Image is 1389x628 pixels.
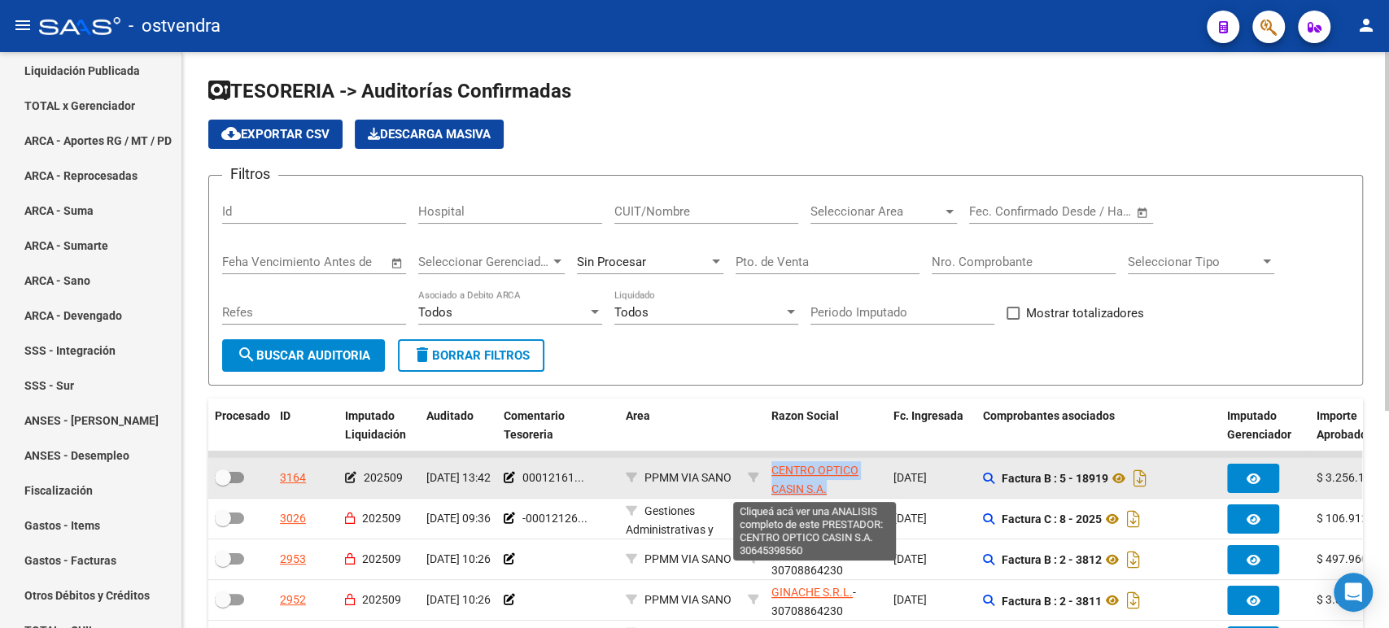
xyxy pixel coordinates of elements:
div: Open Intercom Messenger [1334,573,1373,612]
button: Borrar Filtros [398,339,544,372]
button: Descarga Masiva [355,120,504,149]
span: 202509 [362,512,401,525]
span: Gestiones Administrativas y Otros [626,504,714,555]
span: $ 497.960,00 [1317,552,1383,565]
strong: Factura C : 8 - 2025 [1002,512,1102,526]
datatable-header-cell: Fc. Ingresada [887,399,976,452]
div: - 30645398560 [771,461,880,495]
datatable-header-cell: ID [273,399,339,452]
i: Descargar documento [1129,465,1151,491]
app-download-masive: Descarga masiva de comprobantes (adjuntos) [355,120,504,149]
button: Open calendar [388,254,407,273]
span: Seleccionar Gerenciador [418,255,550,269]
div: 3026 [280,509,306,528]
span: 202509 [364,471,403,484]
datatable-header-cell: Razon Social [765,399,887,452]
span: Sin Procesar [577,255,646,269]
div: - 30708864230 [771,583,880,617]
span: Razon Social [771,409,839,422]
span: Mostrar totalizadores [1026,303,1144,323]
strong: Factura B : 5 - 18919 [1002,472,1108,485]
span: Borrar Filtros [413,348,530,363]
span: GINACHE S.R.L. [771,586,853,599]
span: Seleccionar Area [810,204,942,219]
span: -00012126... [522,512,587,525]
span: 202509 [362,593,401,606]
span: PPMM VIA SANO [644,552,732,565]
span: [DATE] 10:26 [426,593,491,606]
i: Descargar documento [1123,547,1144,573]
span: [DATE] [893,593,927,606]
div: - 30708864230 [771,543,880,577]
mat-icon: delete [413,345,432,364]
span: Buscar Auditoria [237,348,370,363]
span: Seleccionar Tipo [1128,255,1260,269]
datatable-header-cell: Imputado Liquidación [339,399,420,452]
div: 2952 [280,591,306,609]
span: Fc. Ingresada [893,409,963,422]
span: Imputado Gerenciador [1227,409,1291,441]
span: PPMM VIA SANO [644,593,732,606]
span: Procesado [215,409,270,422]
datatable-header-cell: Comentario Tesoreria [497,399,619,452]
span: [DATE] [893,471,927,484]
h3: Filtros [222,163,278,185]
datatable-header-cell: Imputado Gerenciador [1221,399,1310,452]
mat-icon: cloud_download [221,124,241,143]
datatable-header-cell: Auditado [420,399,497,452]
span: Auditado [426,409,474,422]
input: Fecha fin [1050,204,1129,219]
span: Importe Aprobado [1317,409,1367,441]
button: Open calendar [1133,203,1152,222]
span: Todos [418,305,452,320]
span: Area [626,409,650,422]
span: [DATE] [893,552,927,565]
span: PPMM VIA SANO [644,471,732,484]
span: [DATE] 09:36 [426,512,491,525]
button: Buscar Auditoria [222,339,385,372]
span: UNION TRABAJADORES DE ENTIDADES DEPORTIVAS Y CIVILES [771,504,873,591]
input: Fecha inicio [969,204,1035,219]
span: Todos [614,305,649,320]
span: Comentario Tesoreria [504,409,565,441]
span: 202509 [362,552,401,565]
strong: Factura B : 2 - 3811 [1002,594,1102,607]
i: Descargar documento [1123,587,1144,613]
mat-icon: person [1356,15,1376,35]
button: Exportar CSV [208,120,343,149]
span: Imputado Liquidación [345,409,406,441]
div: - 30531602273 [771,502,880,536]
span: Exportar CSV [221,127,330,142]
datatable-header-cell: Area [619,399,741,452]
datatable-header-cell: Comprobantes asociados [976,399,1221,452]
span: ID [280,409,290,422]
span: TESORERIA -> Auditorías Confirmadas [208,80,571,102]
strong: Factura B : 2 - 3812 [1002,553,1102,566]
span: CENTRO OPTICO CASIN S.A. [771,464,858,495]
div: 2953 [280,550,306,569]
mat-icon: menu [13,15,33,35]
span: [DATE] [893,512,927,525]
i: Descargar documento [1123,506,1144,532]
span: 00012161... [522,471,584,484]
span: $ 106.912,01 [1317,512,1383,525]
span: - ostvendra [129,8,221,44]
span: GINACHE S.R.L. [771,545,853,558]
div: 3164 [280,469,306,487]
span: Descarga Masiva [368,127,491,142]
span: [DATE] 13:42 [426,471,491,484]
span: Comprobantes asociados [983,409,1115,422]
mat-icon: search [237,345,256,364]
span: [DATE] 10:26 [426,552,491,565]
datatable-header-cell: Procesado [208,399,273,452]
